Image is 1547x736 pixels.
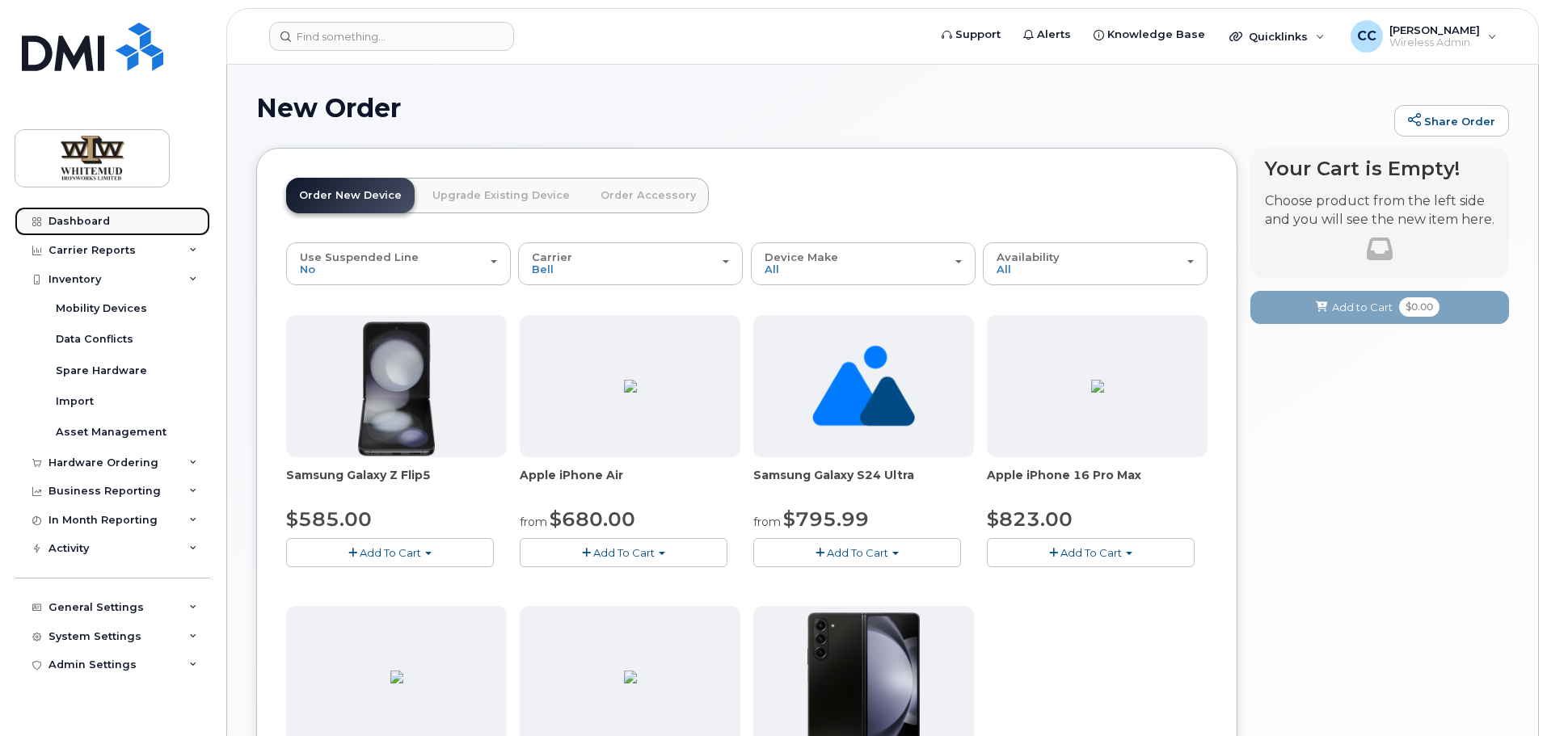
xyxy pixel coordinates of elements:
span: $585.00 [286,507,372,531]
div: Apple iPhone 16 Pro Max [987,467,1208,499]
small: from [520,515,547,529]
div: Apple iPhone Air [520,467,740,499]
iframe: Messenger Launcher [1477,666,1535,724]
button: Use Suspended Line No [286,242,511,284]
button: Add To Cart [520,538,727,566]
a: Order New Device [286,178,415,213]
small: from [753,515,781,529]
img: F4BFADD3-883E-414E-8D1C-699800CD86B5.png [624,380,637,393]
button: Add To Cart [286,538,494,566]
img: 54DA6595-7360-4791-B2BC-66E23A33F98E.png [390,671,403,683]
img: 207EC68E-9F4F-47C4-ABFE-B92680B90D3F.png [624,671,637,683]
span: Device Make [765,250,838,263]
span: $680.00 [550,507,635,531]
a: Upgrade Existing Device [419,178,583,213]
span: Add To Cart [1060,546,1122,559]
a: Order Accessory [588,178,709,213]
span: No [300,263,315,275]
a: Share Order [1394,105,1509,137]
span: Add To Cart [360,546,421,559]
h1: New Order [256,94,1386,122]
h4: Your Cart is Empty! [1265,158,1494,179]
span: Carrier [532,250,572,263]
span: $795.99 [783,507,869,531]
button: Carrier Bell [518,242,743,284]
img: 73A59963-EFD8-4598-881B-B96537DCB850.png [1091,380,1104,393]
div: Samsung Galaxy S24 Ultra [753,467,974,499]
span: All [997,263,1011,275]
button: Add To Cart [987,538,1195,566]
button: Device Make All [751,242,976,284]
span: Add To Cart [827,546,888,559]
img: z_flip5.png [358,315,435,457]
img: no_image_found-2caef05468ed5679b831cfe6fc140e25e0c280774317ffc20a367ab7fd17291e.png [812,315,915,457]
span: $0.00 [1399,297,1440,317]
p: Choose product from the left side and you will see the new item here. [1265,192,1494,229]
span: Bell [532,263,554,275]
span: Use Suspended Line [300,250,419,263]
div: Samsung Galaxy Z Flip5 [286,467,507,499]
span: Add to Cart [1332,300,1393,315]
button: Availability All [983,242,1208,284]
span: All [765,263,779,275]
button: Add to Cart $0.00 [1250,291,1509,324]
span: $823.00 [987,507,1073,531]
button: Add To Cart [753,538,961,566]
span: Availability [997,250,1060,263]
span: Add To Cart [593,546,655,559]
